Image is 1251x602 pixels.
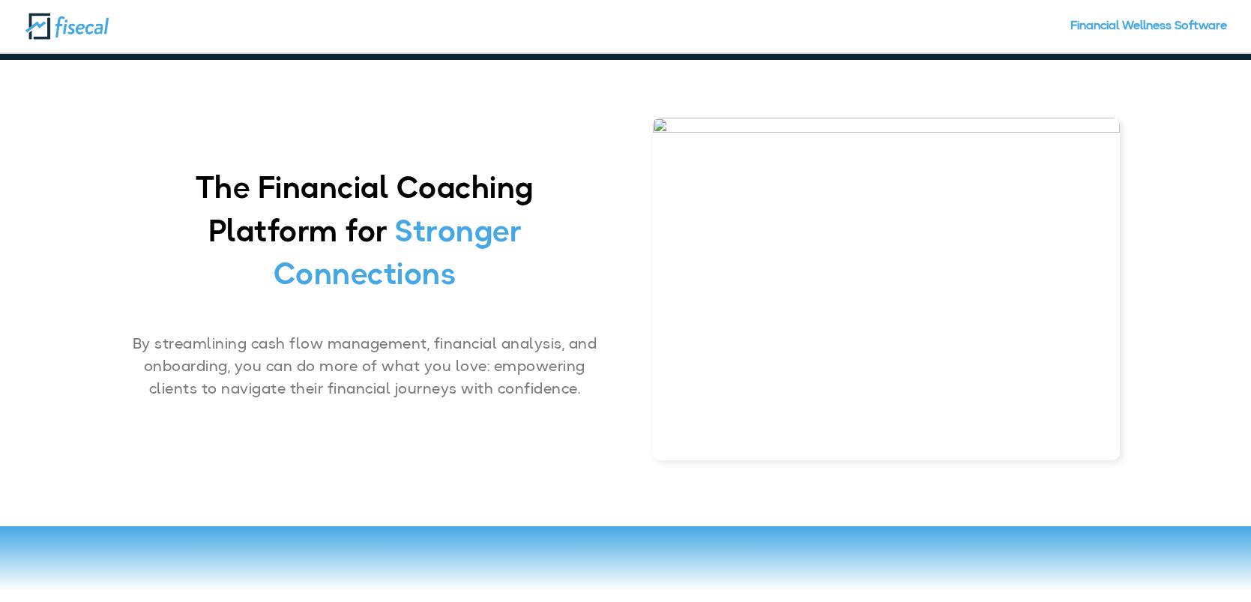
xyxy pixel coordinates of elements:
[131,334,599,409] h2: By streamlining cash flow management, financial analysis, and onboarding, you can do more of what...
[1070,21,1227,52] a: Financial Wellness Software
[274,219,522,292] span: Stronger Connections
[196,175,534,249] span: The Financial Coaching Platform for
[653,118,1121,460] img: Screenshot 2024-01-09 150540
[25,12,109,40] img: Fisecal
